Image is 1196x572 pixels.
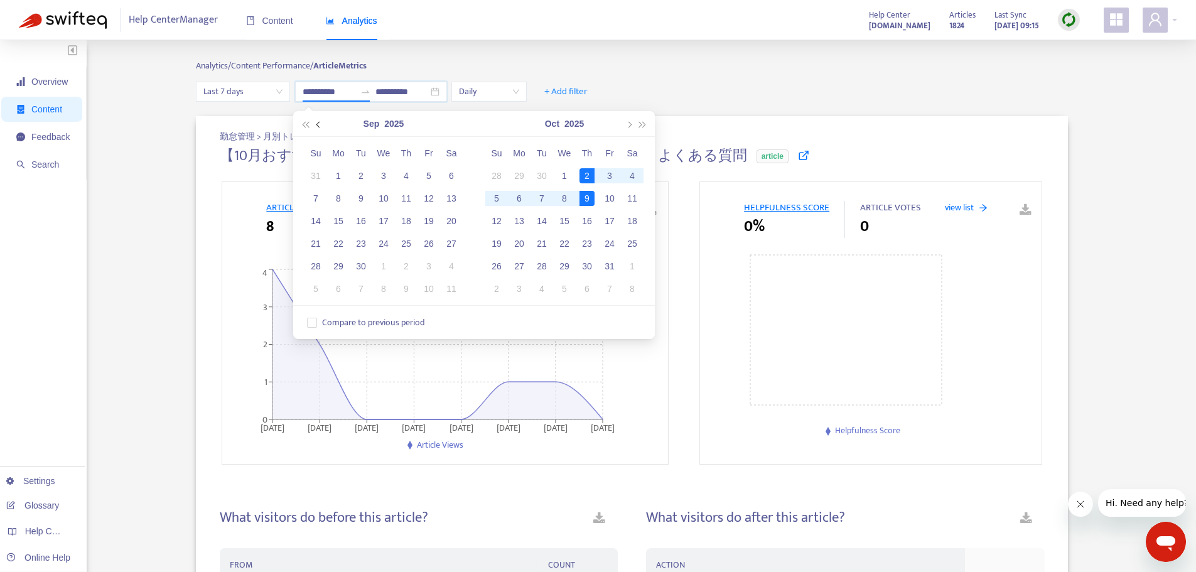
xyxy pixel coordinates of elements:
div: 4 [534,281,549,296]
div: 28 [534,259,549,274]
span: ARTICLE VOTES [860,200,921,215]
span: arrow-right [979,203,988,212]
div: 26 [489,259,504,274]
span: message [16,132,25,141]
div: 12 [489,213,504,229]
div: 10 [602,191,617,206]
div: 10 [376,191,391,206]
tspan: 4 [262,266,267,280]
td: 2025-10-01 [372,255,395,278]
span: ARTICLE VIEWS [266,200,327,215]
div: 2 [579,168,595,183]
div: 3 [421,259,436,274]
div: 3 [602,168,617,183]
div: 8 [376,281,391,296]
td: 2025-09-05 [418,165,440,187]
div: 21 [308,236,323,251]
div: 11 [444,281,459,296]
div: 29 [331,259,346,274]
td: 2025-09-21 [304,232,327,255]
td: 2025-09-27 [440,232,463,255]
span: article [757,149,789,163]
span: Analytics [326,16,377,26]
td: 2025-10-08 [553,187,576,210]
td: 2025-10-08 [372,278,395,300]
div: 30 [579,259,595,274]
td: 2025-11-02 [485,278,508,300]
td: 2025-10-06 [327,278,350,300]
div: 4 [444,259,459,274]
td: 2025-11-03 [508,278,531,300]
div: 6 [512,191,527,206]
div: 27 [444,236,459,251]
td: 2025-10-18 [621,210,644,232]
th: Tu [531,142,553,165]
td: 2025-10-19 [485,232,508,255]
div: 30 [534,168,549,183]
td: 2025-11-06 [576,278,598,300]
div: 22 [331,236,346,251]
td: 2025-09-07 [304,187,327,210]
div: 1 [625,259,640,274]
span: container [16,105,25,114]
td: 2025-09-11 [395,187,418,210]
td: 2025-09-28 [304,255,327,278]
tspan: [DATE] [355,421,379,435]
span: 0 [860,215,869,238]
td: 2025-09-10 [372,187,395,210]
td: 2025-10-20 [508,232,531,255]
td: 2025-10-05 [304,278,327,300]
tspan: [DATE] [497,421,520,435]
span: search [16,160,25,169]
div: 9 [399,281,414,296]
th: Tu [350,142,372,165]
td: 2025-09-26 [418,232,440,255]
div: 5 [489,191,504,206]
div: 23 [579,236,595,251]
td: 2025-10-01 [553,165,576,187]
span: Overview [31,77,68,87]
div: 31 [308,168,323,183]
div: 3 [512,281,527,296]
td: 2025-09-18 [395,210,418,232]
div: 6 [444,168,459,183]
th: Fr [598,142,621,165]
iframe: 会社からのメッセージ [1098,489,1186,517]
div: 20 [444,213,459,229]
strong: [DATE] 09:15 [994,19,1039,33]
div: 24 [376,236,391,251]
button: Sep [364,111,380,136]
div: 1 [376,259,391,274]
span: Hi. Need any help? [8,9,90,19]
div: 19 [421,213,436,229]
span: Analytics/ Content Performance/ [196,58,313,73]
td: 2025-10-11 [621,187,644,210]
tspan: 0 [262,413,267,427]
div: 14 [534,213,549,229]
div: 9 [579,191,595,206]
tspan: 1 [264,375,267,389]
span: book [246,16,255,25]
a: Settings [6,476,55,486]
td: 2025-10-26 [485,255,508,278]
div: 7 [308,191,323,206]
td: 2025-10-10 [598,187,621,210]
div: 2 [489,281,504,296]
div: 12 [421,191,436,206]
td: 2025-09-28 [485,165,508,187]
div: 26 [421,236,436,251]
span: Article Views [417,438,463,452]
td: 2025-09-08 [327,187,350,210]
strong: Article Metrics [313,58,367,73]
td: 2025-09-20 [440,210,463,232]
td: 2025-10-04 [621,165,644,187]
th: Th [395,142,418,165]
th: Fr [418,142,440,165]
div: 11 [625,191,640,206]
a: [DOMAIN_NAME] [869,18,930,33]
th: Mo [508,142,531,165]
span: view list [945,201,974,214]
td: 2025-11-07 [598,278,621,300]
tspan: [DATE] [308,421,332,435]
td: 2025-09-22 [327,232,350,255]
